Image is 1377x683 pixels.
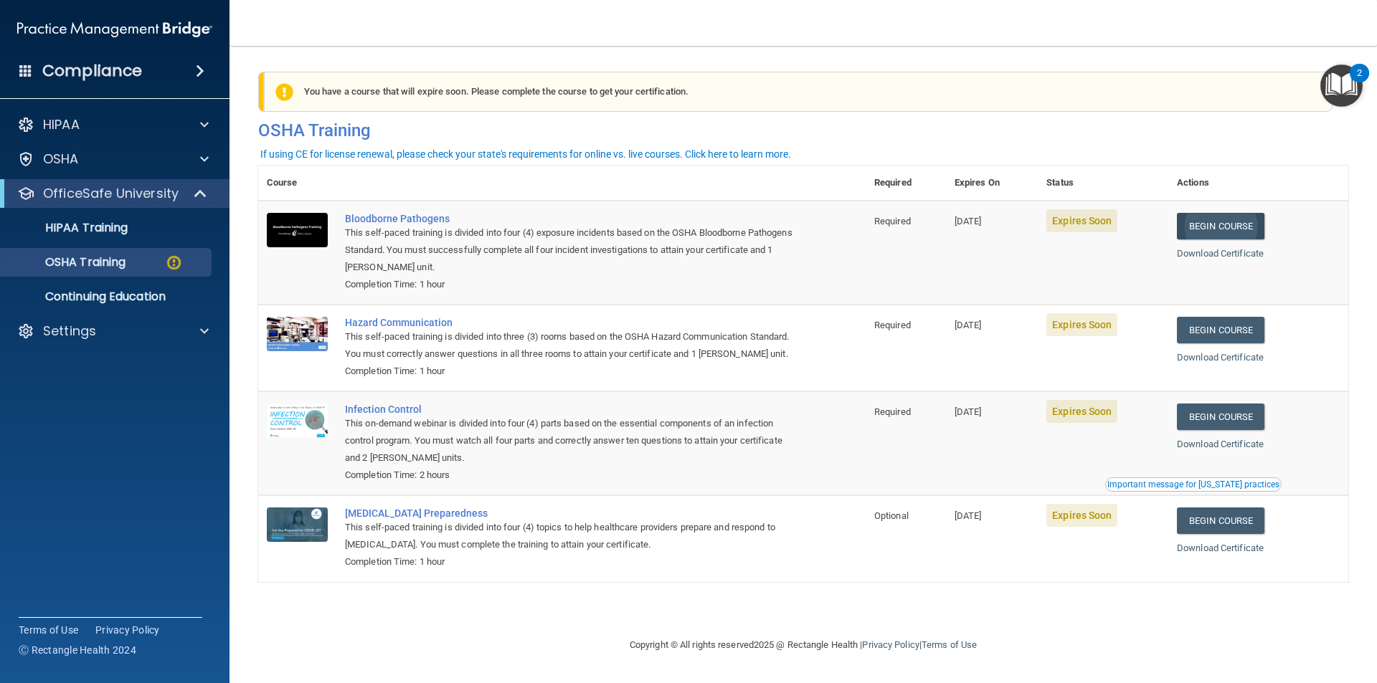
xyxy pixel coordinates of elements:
[922,639,977,650] a: Terms of Use
[874,406,911,417] span: Required
[874,510,909,521] span: Optional
[1305,584,1360,639] iframe: Drift Widget Chat Controller
[9,221,128,235] p: HIPAA Training
[1177,507,1264,534] a: Begin Course
[1177,317,1264,343] a: Begin Course
[1177,543,1264,553] a: Download Certificate
[1177,403,1264,430] a: Begin Course
[345,213,794,224] a: Bloodborne Pathogens
[345,224,794,276] div: This self-paced training is divided into four (4) exposure incidents based on the OSHA Bloodborne...
[874,216,911,226] span: Required
[1357,73,1362,92] div: 2
[42,61,142,81] h4: Compliance
[17,151,209,168] a: OSHA
[1046,313,1117,336] span: Expires Soon
[345,467,794,484] div: Completion Time: 2 hours
[955,510,982,521] span: [DATE]
[1107,480,1279,489] div: Important message for [US_STATE] practices
[95,623,160,637] a: Privacy Policy
[345,507,794,519] a: [MEDICAL_DATA] Preparedness
[1046,504,1117,527] span: Expires Soon
[345,519,794,553] div: This self-paced training is divided into four (4) topics to help healthcare providers prepare and...
[345,415,794,467] div: This on-demand webinar is divided into four (4) parts based on the essential components of an inf...
[345,317,794,328] a: Hazard Communication
[43,116,80,133] p: HIPAA
[260,149,791,159] div: If using CE for license renewal, please check your state's requirements for online vs. live cours...
[345,553,794,570] div: Completion Time: 1 hour
[264,72,1333,112] div: You have a course that will expire soon. Please complete the course to get your certification.
[9,255,126,269] p: OSHA Training
[1046,400,1117,423] span: Expires Soon
[345,328,794,363] div: This self-paced training is divided into three (3) rooms based on the OSHA Hazard Communication S...
[1105,477,1282,492] button: Read this if you are a dental practitioner in the state of CA
[1320,65,1363,107] button: Open Resource Center, 2 new notifications
[1046,209,1117,232] span: Expires Soon
[275,83,293,101] img: exclamation-circle-solid-warning.7ed2984d.png
[19,643,136,657] span: Ⓒ Rectangle Health 2024
[541,622,1065,668] div: Copyright © All rights reserved 2025 @ Rectangle Health | |
[43,151,79,168] p: OSHA
[19,623,78,637] a: Terms of Use
[345,363,794,380] div: Completion Time: 1 hour
[17,323,209,340] a: Settings
[43,185,179,202] p: OfficeSafe University
[874,320,911,330] span: Required
[17,116,209,133] a: HIPAA
[866,166,946,201] th: Required
[955,406,982,417] span: [DATE]
[165,254,183,272] img: warning-circle.0cc9ac19.png
[1168,166,1348,201] th: Actions
[17,185,208,202] a: OfficeSafe University
[862,639,919,650] a: Privacy Policy
[258,166,336,201] th: Course
[258,147,793,161] button: If using CE for license renewal, please check your state's requirements for online vs. live cours...
[258,120,1348,140] h4: OSHA Training
[1177,352,1264,363] a: Download Certificate
[946,166,1038,201] th: Expires On
[955,320,982,330] span: [DATE]
[1177,213,1264,239] a: Begin Course
[1177,248,1264,259] a: Download Certificate
[43,323,96,340] p: Settings
[345,276,794,293] div: Completion Time: 1 hour
[1177,439,1264,449] a: Download Certificate
[345,403,794,415] a: Infection Control
[17,15,212,44] img: PMB logo
[1038,166,1168,201] th: Status
[955,216,982,226] span: [DATE]
[9,290,205,304] p: Continuing Education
